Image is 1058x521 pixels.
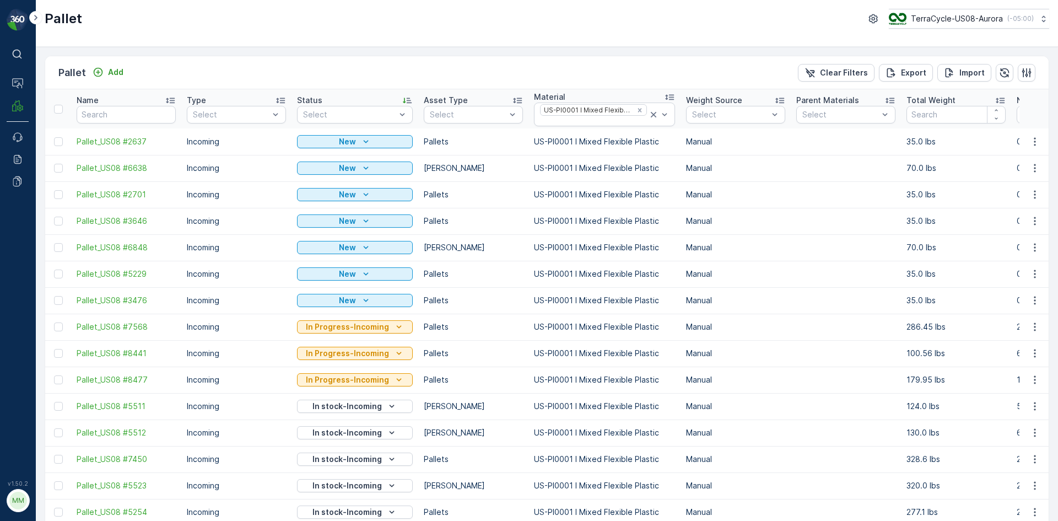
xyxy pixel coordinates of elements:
[45,10,82,28] p: Pallet
[424,268,523,280] p: Pallets
[424,216,523,227] p: Pallets
[820,67,868,78] p: Clear Filters
[77,242,176,253] a: Pallet_US08 #6848
[187,295,286,306] p: Incoming
[77,321,176,332] a: Pallet_US08 #7568
[54,428,63,437] div: Toggle Row Selected
[1007,14,1034,23] p: ( -05:00 )
[534,268,675,280] p: US-PI0001 I Mixed Flexible Plastic
[54,243,63,252] div: Toggle Row Selected
[312,480,382,491] p: In stock-Incoming
[634,106,646,115] div: Remove US-PI0001 I Mixed Flexible Plastic
[77,480,176,491] span: Pallet_US08 #5523
[906,401,1006,412] p: 124.0 lbs
[187,163,286,174] p: Incoming
[306,348,389,359] p: In Progress-Incoming
[901,67,926,78] p: Export
[88,66,128,79] button: Add
[424,95,468,106] p: Asset Type
[297,479,413,492] button: In stock-Incoming
[77,401,176,412] span: Pallet_US08 #5511
[424,136,523,147] p: Pallets
[686,268,785,280] p: Manual
[297,373,413,386] button: In Progress-Incoming
[906,106,1006,123] input: Search
[7,9,29,31] img: logo
[534,242,675,253] p: US-PI0001 I Mixed Flexible Plastic
[187,507,286,518] p: Incoming
[54,137,63,146] div: Toggle Row Selected
[297,400,413,413] button: In stock-Incoming
[430,109,506,120] p: Select
[906,454,1006,465] p: 328.6 lbs
[424,295,523,306] p: Pallets
[54,164,63,173] div: Toggle Row Selected
[77,216,176,227] a: Pallet_US08 #3646
[686,216,785,227] p: Manual
[686,427,785,438] p: Manual
[306,374,389,385] p: In Progress-Incoming
[187,348,286,359] p: Incoming
[312,401,382,412] p: In stock-Incoming
[297,135,413,148] button: New
[424,374,523,385] p: Pallets
[77,268,176,280] a: Pallet_US08 #5229
[906,427,1006,438] p: 130.0 lbs
[187,427,286,438] p: Incoming
[54,217,63,225] div: Toggle Row Selected
[906,216,1006,227] p: 35.0 lbs
[424,242,523,253] p: [PERSON_NAME]
[534,507,675,518] p: US-PI0001 I Mixed Flexible Plastic
[312,454,382,465] p: In stock-Incoming
[889,9,1049,29] button: TerraCycle-US08-Aurora(-05:00)
[339,189,356,200] p: New
[54,270,63,278] div: Toggle Row Selected
[54,481,63,490] div: Toggle Row Selected
[906,95,956,106] p: Total Weight
[906,507,1006,518] p: 277.1 lbs
[77,427,176,438] a: Pallet_US08 #5512
[686,480,785,491] p: Manual
[534,480,675,491] p: US-PI0001 I Mixed Flexible Plastic
[297,506,413,519] button: In stock-Incoming
[77,136,176,147] span: Pallet_US08 #2637
[54,508,63,517] div: Toggle Row Selected
[959,67,985,78] p: Import
[424,189,523,200] p: Pallets
[339,242,356,253] p: New
[534,189,675,200] p: US-PI0001 I Mixed Flexible Plastic
[187,189,286,200] p: Incoming
[7,489,29,512] button: MM
[906,348,1006,359] p: 100.56 lbs
[297,162,413,175] button: New
[187,374,286,385] p: Incoming
[534,136,675,147] p: US-PI0001 I Mixed Flexible Plastic
[424,348,523,359] p: Pallets
[686,95,742,106] p: Weight Source
[77,454,176,465] span: Pallet_US08 #7450
[187,321,286,332] p: Incoming
[686,454,785,465] p: Manual
[906,480,1006,491] p: 320.0 lbs
[297,95,322,106] p: Status
[424,454,523,465] p: Pallets
[534,295,675,306] p: US-PI0001 I Mixed Flexible Plastic
[339,216,356,227] p: New
[796,95,859,106] p: Parent Materials
[424,163,523,174] p: [PERSON_NAME]
[339,163,356,174] p: New
[339,295,356,306] p: New
[7,480,29,487] span: v 1.50.2
[77,163,176,174] a: Pallet_US08 #6638
[312,507,382,518] p: In stock-Incoming
[303,109,396,120] p: Select
[534,401,675,412] p: US-PI0001 I Mixed Flexible Plastic
[911,13,1003,24] p: TerraCycle-US08-Aurora
[58,65,86,80] p: Pallet
[686,321,785,332] p: Manual
[906,163,1006,174] p: 70.0 lbs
